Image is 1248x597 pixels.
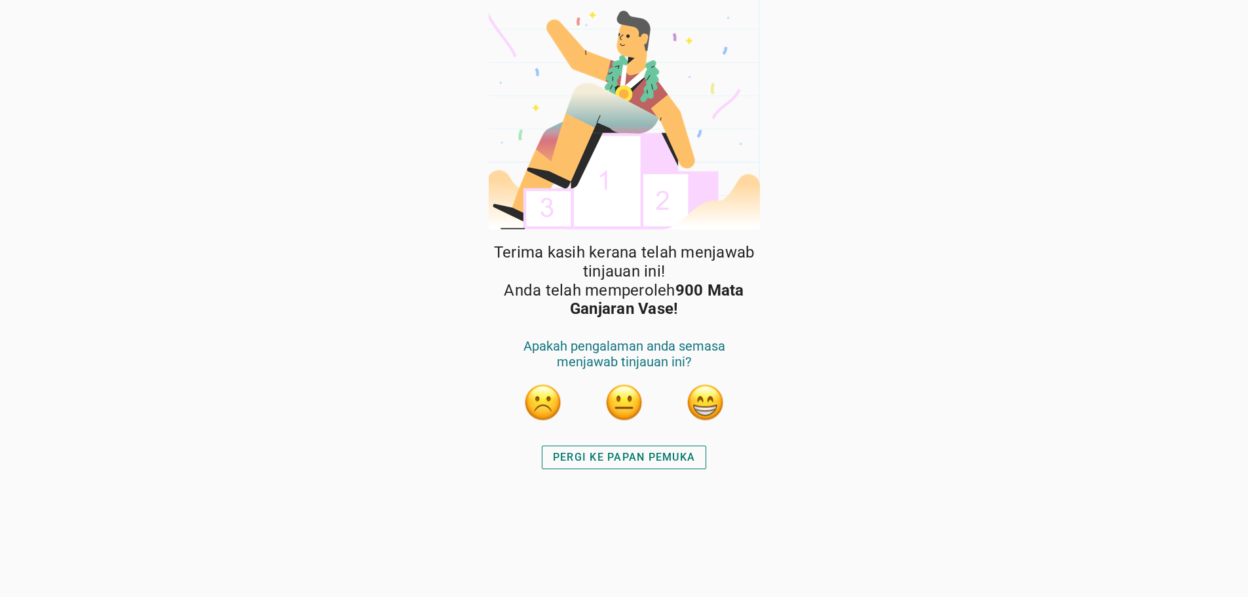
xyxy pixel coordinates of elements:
strong: 900 Mata Ganjaran Vase! [570,281,744,318]
span: Anda telah memperoleh [487,281,762,319]
button: PERGI KE PAPAN PEMUKA [542,446,706,469]
div: PERGI KE PAPAN PEMUKA [553,450,695,465]
div: Apakah pengalaman anda semasa menjawab tinjauan ini? [502,338,746,383]
span: Terima kasih kerana telah menjawab tinjauan ini! [487,243,762,281]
